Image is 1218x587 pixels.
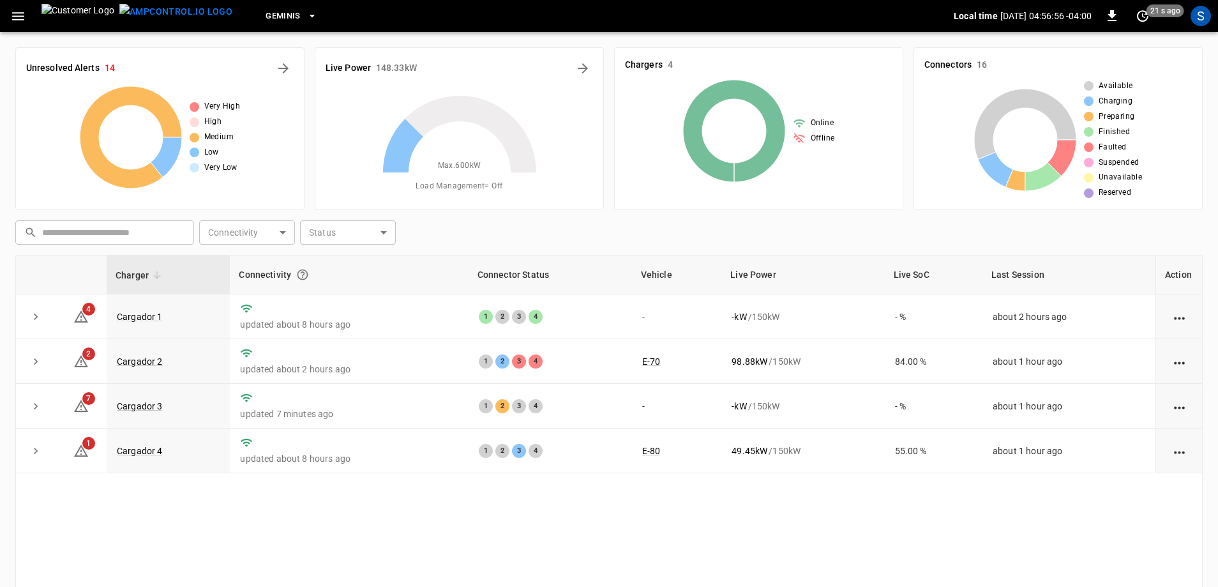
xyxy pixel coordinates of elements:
[376,61,417,75] h6: 148.33 kW
[573,58,593,79] button: Energy Overview
[642,446,661,456] a: E-80
[811,132,835,145] span: Offline
[240,318,458,331] p: updated about 8 hours ago
[1132,6,1153,26] button: set refresh interval
[732,355,767,368] p: 98.88 kW
[1155,255,1202,294] th: Action
[479,444,493,458] div: 1
[1099,171,1142,184] span: Unavailable
[982,429,1155,473] td: about 1 hour ago
[117,446,163,456] a: Cargador 4
[1099,187,1131,199] span: Reserved
[26,61,100,75] h6: Unresolved Alerts
[977,58,987,72] h6: 16
[469,255,632,294] th: Connector Status
[73,400,89,411] a: 7
[204,100,241,113] span: Very High
[438,160,481,172] span: Max. 600 kW
[885,384,983,429] td: - %
[495,310,509,324] div: 2
[479,310,493,324] div: 1
[1099,156,1139,169] span: Suspended
[240,363,458,376] p: updated about 2 hours ago
[885,339,983,384] td: 84.00 %
[326,61,371,75] h6: Live Power
[204,162,237,174] span: Very Low
[632,294,722,339] td: -
[1171,355,1187,368] div: action cell options
[41,4,114,28] img: Customer Logo
[1171,310,1187,323] div: action cell options
[529,354,543,369] div: 4
[1000,10,1092,22] p: [DATE] 04:56:56 -04:00
[811,117,834,130] span: Online
[479,354,493,369] div: 1
[1171,400,1187,413] div: action cell options
[82,303,95,316] span: 4
[721,255,884,294] th: Live Power
[632,255,722,294] th: Vehicle
[1099,95,1132,108] span: Charging
[26,397,45,416] button: expand row
[885,255,983,294] th: Live SoC
[82,392,95,405] span: 7
[240,452,458,465] p: updated about 8 hours ago
[732,445,767,457] p: 49.45 kW
[625,58,663,72] h6: Chargers
[266,9,301,24] span: Geminis
[954,10,998,22] p: Local time
[82,437,95,450] span: 1
[982,255,1155,294] th: Last Session
[732,310,874,323] div: / 150 kW
[273,58,294,79] button: All Alerts
[1099,111,1135,123] span: Preparing
[529,399,543,413] div: 4
[117,312,163,322] a: Cargador 1
[668,58,673,72] h6: 4
[642,356,661,367] a: E-70
[117,356,163,367] a: Cargador 2
[105,61,115,75] h6: 14
[885,429,983,473] td: 55.00 %
[732,445,874,457] div: / 150 kW
[982,339,1155,384] td: about 1 hour ago
[291,263,314,286] button: Connection between the charger and our software.
[26,352,45,371] button: expand row
[1171,445,1187,457] div: action cell options
[495,399,509,413] div: 2
[73,310,89,321] a: 4
[204,116,222,128] span: High
[82,347,95,360] span: 2
[982,294,1155,339] td: about 2 hours ago
[732,400,874,413] div: / 150 kW
[982,384,1155,429] td: about 1 hour ago
[632,384,722,429] td: -
[885,294,983,339] td: - %
[495,354,509,369] div: 2
[924,58,972,72] h6: Connectors
[732,400,746,413] p: - kW
[1099,141,1127,154] span: Faulted
[26,307,45,326] button: expand row
[495,444,509,458] div: 2
[479,399,493,413] div: 1
[416,180,502,193] span: Load Management = Off
[529,444,543,458] div: 4
[116,268,165,283] span: Charger
[73,355,89,365] a: 2
[117,401,163,411] a: Cargador 3
[512,444,526,458] div: 3
[1147,4,1184,17] span: 21 s ago
[204,131,234,144] span: Medium
[119,4,232,20] img: ampcontrol.io logo
[1099,80,1133,93] span: Available
[1099,126,1130,139] span: Finished
[732,310,746,323] p: - kW
[260,4,322,29] button: Geminis
[1191,6,1211,26] div: profile-icon
[239,263,459,286] div: Connectivity
[732,355,874,368] div: / 150 kW
[529,310,543,324] div: 4
[512,354,526,369] div: 3
[73,445,89,455] a: 1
